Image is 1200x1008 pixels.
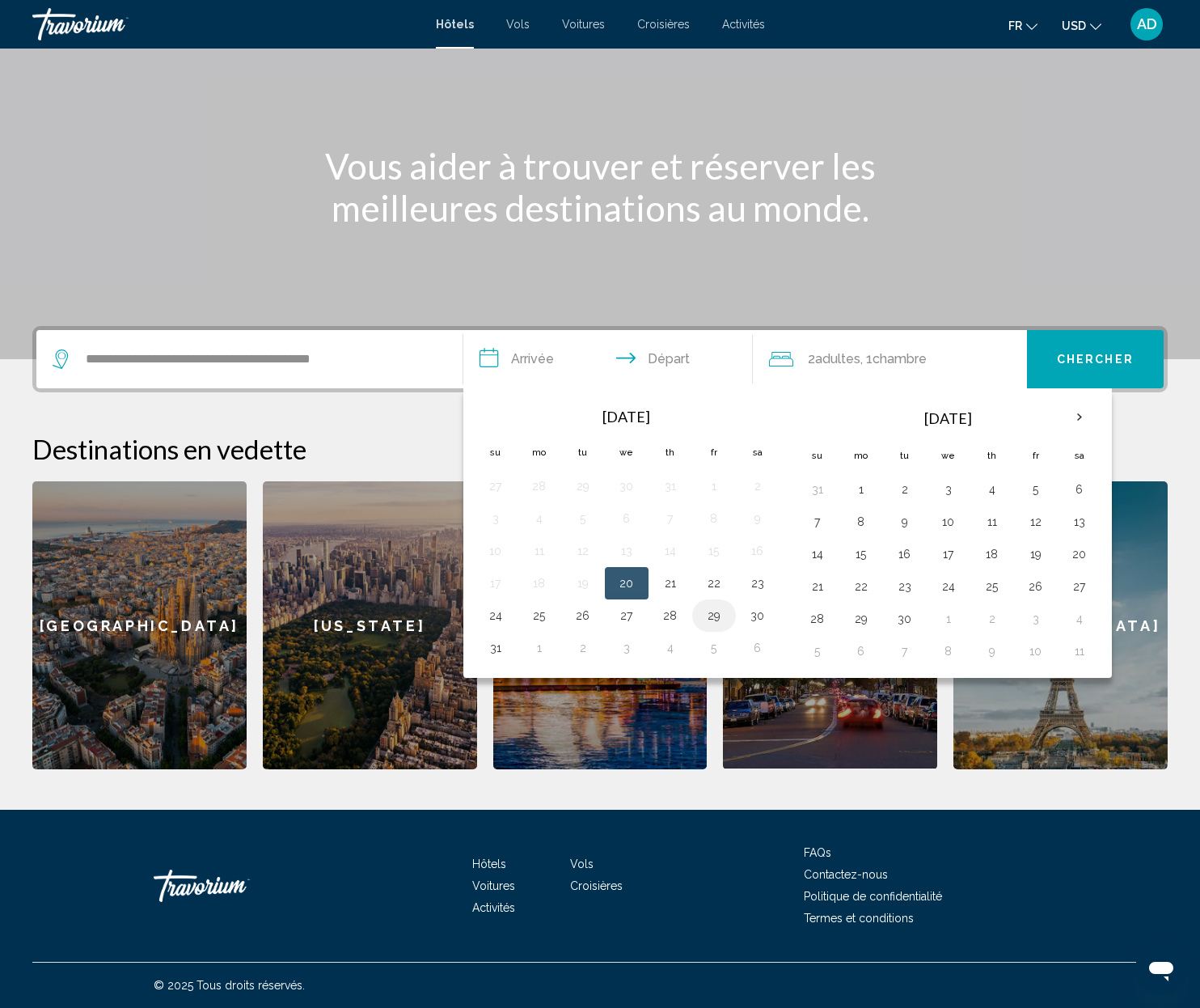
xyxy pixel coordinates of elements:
button: Day 15 [848,543,874,565]
button: Day 22 [848,575,874,598]
button: Day 1 [701,475,727,498]
a: Termes et conditions [804,912,914,925]
button: Day 31 [805,478,830,501]
button: Day 10 [1023,640,1049,663]
button: Day 9 [745,507,771,530]
span: USD [1062,19,1086,32]
button: Day 11 [1067,640,1092,663]
button: Day 21 [657,572,683,595]
button: Day 5 [805,640,830,663]
button: Day 2 [570,637,596,659]
button: Day 7 [657,507,683,530]
button: Day 23 [745,572,771,595]
a: Croisières [637,18,690,31]
button: Day 29 [848,608,874,630]
button: Day 28 [657,604,683,627]
span: Adultes [815,351,860,366]
button: Day 11 [979,510,1005,533]
button: Day 6 [1067,478,1092,501]
button: Day 2 [745,475,771,498]
button: Day 26 [1023,575,1049,598]
button: Day 11 [526,540,552,562]
button: Change language [1008,14,1037,37]
button: Day 24 [483,604,509,627]
h1: Vous aider à trouver et réserver les meilleures destinations au monde. [297,145,903,229]
button: Day 6 [614,507,640,530]
a: Travorium [154,862,315,910]
button: Day 2 [979,608,1005,630]
button: Day 20 [1067,543,1092,565]
a: [US_STATE] [263,481,477,769]
a: Hôtels [436,18,474,31]
button: Day 30 [745,604,771,627]
button: Day 19 [570,572,596,595]
a: Politique de confidentialité [804,890,942,903]
button: Day 7 [805,510,830,533]
button: Day 27 [483,475,509,498]
button: Day 8 [701,507,727,530]
button: Day 4 [526,507,552,530]
button: Day 1 [848,478,874,501]
button: Day 31 [483,637,509,659]
button: Day 22 [701,572,727,595]
button: Day 14 [657,540,683,562]
button: Day 29 [570,475,596,498]
button: Day 30 [614,475,640,498]
button: Day 4 [1067,608,1092,630]
button: Day 25 [526,604,552,627]
span: Hôtels [472,858,506,870]
button: Day 23 [892,575,918,598]
a: Voitures [562,18,605,31]
iframe: Bouton de lancement de la fenêtre de messagerie [1135,943,1187,995]
span: Chercher [1057,354,1134,366]
a: Voitures [472,879,515,892]
button: Check in and out dates [463,330,754,388]
span: , 1 [860,348,927,371]
button: Day 18 [526,572,552,595]
a: Activités [472,901,515,914]
button: Day 19 [1023,543,1049,565]
button: Day 16 [892,543,918,565]
button: Day 5 [1023,478,1049,501]
button: Day 8 [848,510,874,533]
button: Day 26 [570,604,596,627]
th: [DATE] [839,399,1058,438]
button: Day 12 [1023,510,1049,533]
button: Day 29 [701,604,727,627]
a: Vols [506,18,530,31]
button: Day 13 [614,540,640,562]
button: Chercher [1027,330,1164,388]
button: Travelers: 2 adults, 0 children [753,330,1027,388]
button: Day 21 [805,575,830,598]
button: Day 4 [657,637,683,659]
button: Day 10 [483,540,509,562]
button: Day 14 [805,543,830,565]
a: FAQs [804,846,831,859]
button: Day 6 [848,640,874,663]
button: Day 30 [892,608,918,630]
button: Day 9 [979,640,1005,663]
a: Contactez-nous [804,868,888,881]
button: Day 18 [979,543,1005,565]
button: Day 3 [614,637,640,659]
button: Next month [1058,399,1101,436]
a: Croisières [570,879,623,892]
button: Day 5 [570,507,596,530]
button: Day 2 [892,478,918,501]
button: Day 3 [936,478,961,501]
button: Day 7 [892,640,918,663]
button: Day 5 [701,637,727,659]
div: Search widget [36,330,1164,388]
th: [DATE] [518,399,736,434]
button: Day 16 [745,540,771,562]
span: Chambre [873,351,927,366]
